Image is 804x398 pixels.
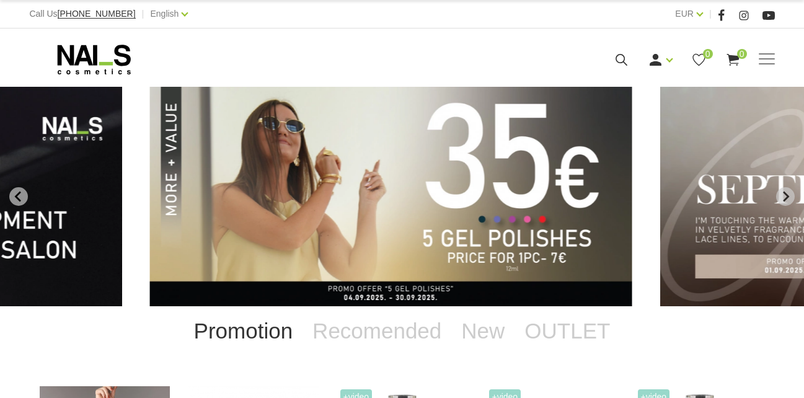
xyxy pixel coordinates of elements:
button: Go to last slide [9,187,28,206]
a: Recomended [303,306,451,356]
span: | [142,6,144,22]
a: 0 [691,52,707,68]
span: 0 [737,49,747,59]
button: Next slide [776,187,795,206]
a: OUTLET [515,306,620,356]
a: [PHONE_NUMBER] [58,9,136,19]
a: New [451,306,515,356]
span: | [709,6,712,22]
a: Promotion [184,306,303,356]
div: Call Us [29,6,135,22]
a: EUR [675,6,694,21]
a: 0 [725,52,741,68]
span: 0 [703,49,713,59]
a: English [150,6,179,21]
li: 1 of 12 [149,87,632,306]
